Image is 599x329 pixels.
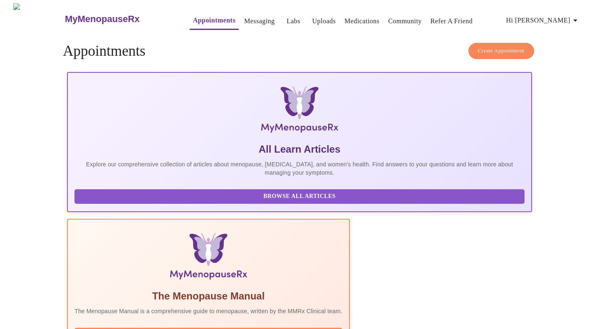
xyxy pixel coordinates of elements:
button: Uploads [309,13,339,30]
img: Menopause Manual [117,233,299,283]
span: Hi [PERSON_NAME] [506,15,580,26]
button: Hi [PERSON_NAME] [503,12,584,29]
span: Create Appointment [478,46,525,56]
a: Messaging [244,15,275,27]
button: Create Appointment [468,43,534,59]
button: Medications [341,13,383,30]
h3: MyMenopauseRx [65,14,140,25]
a: Browse All Articles [74,192,527,199]
button: Appointments [190,12,239,30]
a: Uploads [312,15,336,27]
p: The Menopause Manual is a comprehensive guide to menopause, written by the MMRx Clinical team. [74,307,342,315]
a: Medications [344,15,379,27]
a: Community [388,15,422,27]
h4: Appointments [63,43,536,59]
a: Appointments [193,15,235,26]
img: MyMenopauseRx Logo [13,3,64,35]
a: MyMenopauseRx [64,5,173,34]
h5: All Learn Articles [74,143,525,156]
h5: The Menopause Manual [74,289,342,303]
button: Messaging [241,13,278,30]
span: Browse All Articles [83,191,516,202]
p: Explore our comprehensive collection of articles about menopause, [MEDICAL_DATA], and women's hea... [74,160,525,177]
button: Labs [280,13,307,30]
img: MyMenopauseRx Logo [144,86,455,136]
a: Refer a Friend [431,15,473,27]
button: Refer a Friend [427,13,476,30]
button: Browse All Articles [74,189,525,204]
button: Community [385,13,425,30]
a: Labs [287,15,300,27]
